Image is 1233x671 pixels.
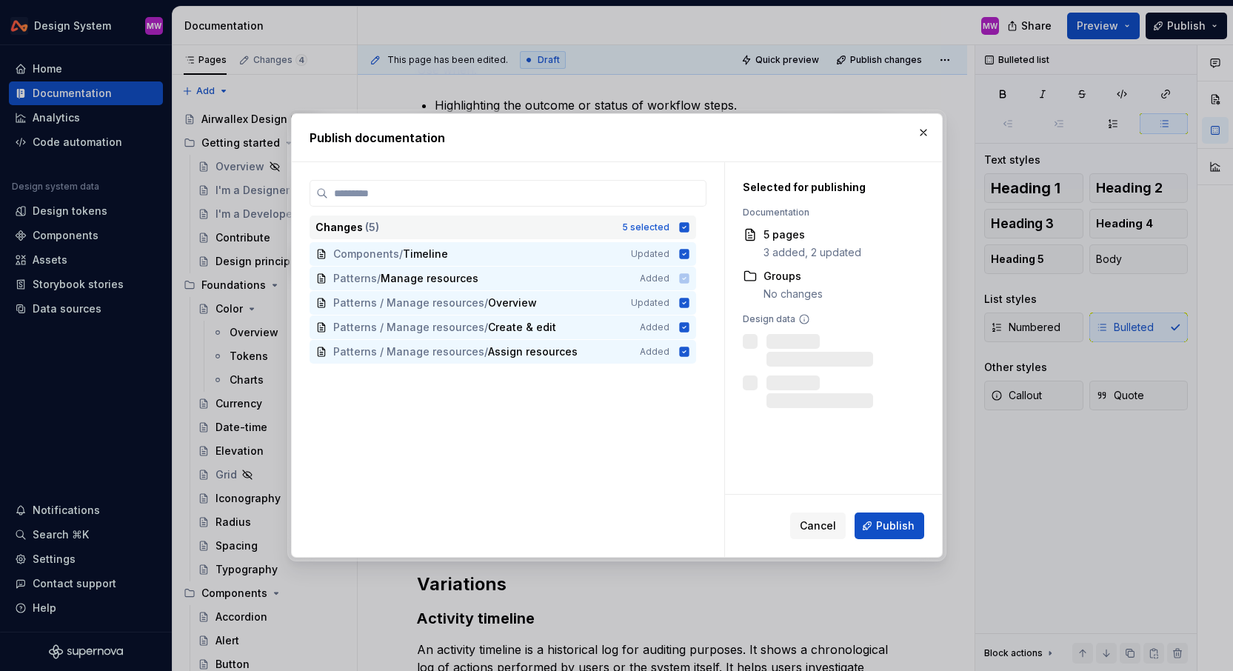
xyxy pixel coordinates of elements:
div: No changes [763,287,823,301]
span: / [484,344,488,359]
span: / [484,320,488,335]
span: ( 5 ) [365,221,379,233]
div: Design data [743,313,917,325]
span: / [399,247,403,261]
div: 5 pages [763,227,861,242]
button: Cancel [790,513,846,539]
span: Patterns / Manage resources [333,344,484,359]
button: Publish [855,513,924,539]
span: Overview [488,296,537,310]
span: Patterns / Manage resources [333,320,484,335]
span: Timeline [403,247,448,261]
span: Components [333,247,399,261]
div: Groups [763,269,823,284]
div: Changes [315,220,613,235]
span: Assign resources [488,344,578,359]
h2: Publish documentation [310,129,924,147]
span: Cancel [800,518,836,533]
span: / [484,296,488,310]
div: Documentation [743,207,917,218]
span: Updated [631,297,669,309]
span: Added [640,321,669,333]
span: Patterns / Manage resources [333,296,484,310]
span: Updated [631,248,669,260]
span: Added [640,346,669,358]
div: Selected for publishing [743,180,917,195]
div: 5 selected [622,221,669,233]
span: Create & edit [488,320,556,335]
div: 3 added, 2 updated [763,245,861,260]
span: Publish [876,518,915,533]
